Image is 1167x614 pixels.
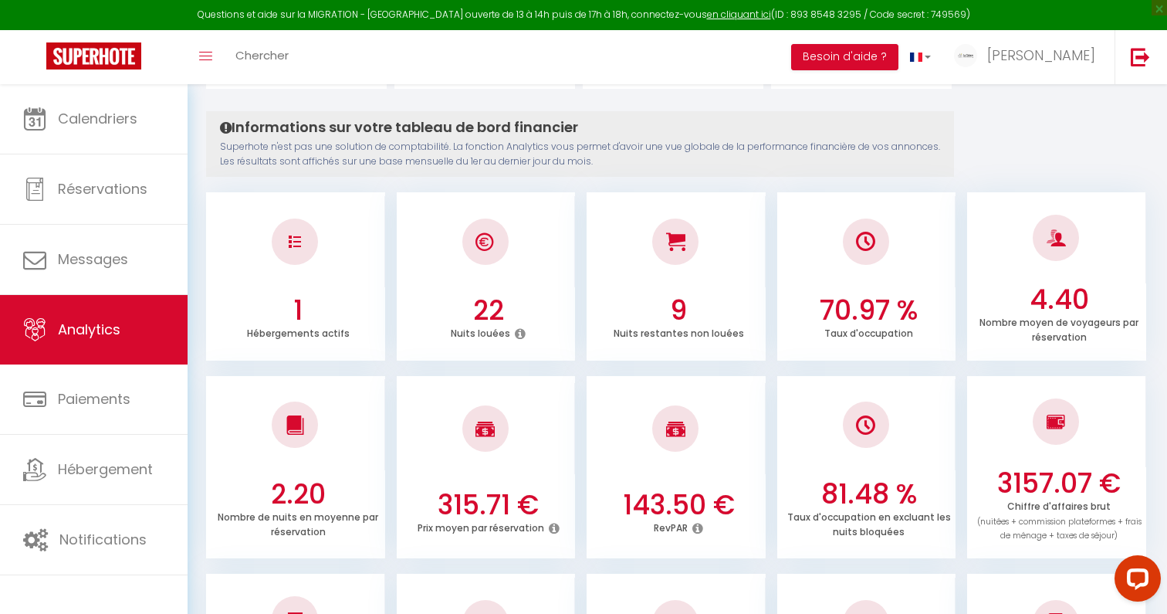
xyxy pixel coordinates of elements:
[976,467,1142,500] h3: 3157.07 €
[942,30,1115,84] a: ... [PERSON_NAME]
[1131,47,1150,66] img: logout
[235,47,289,63] span: Chercher
[791,44,898,70] button: Besoin d'aide ?
[220,119,940,136] h4: Informations sur votre tableau de bord financier
[786,294,952,327] h3: 70.97 %
[46,42,141,70] img: Super Booking
[289,236,301,248] img: NO IMAGE
[58,460,153,479] span: Hébergement
[405,294,571,327] h3: 22
[979,313,1138,344] p: Nombre moyen de voyageurs par réservation
[418,518,544,534] p: Prix moyen par réservation
[977,497,1142,542] p: Chiffre d'affaires brut
[58,389,130,409] span: Paiements
[856,416,875,435] img: NO IMAGE
[59,530,147,549] span: Notifications
[654,518,688,534] p: RevPAR
[954,44,977,67] img: ...
[824,324,913,340] p: Taux d'occupation
[1047,412,1066,431] img: NO IMAGE
[987,46,1095,65] span: [PERSON_NAME]
[215,294,381,327] h3: 1
[58,249,128,269] span: Messages
[976,283,1142,316] h3: 4.40
[787,507,951,538] p: Taux d'occupation en excluant les nuits bloquées
[218,507,378,538] p: Nombre de nuits en moyenne par réservation
[614,324,744,340] p: Nuits restantes non louées
[596,489,762,521] h3: 143.50 €
[220,140,940,169] p: Superhote n'est pas une solution de comptabilité. La fonction Analytics vous permet d'avoir une v...
[451,324,510,340] p: Nuits louées
[786,478,952,511] h3: 81.48 %
[977,516,1142,542] span: (nuitées + commission plateformes + frais de ménage + taxes de séjour)
[58,320,120,339] span: Analytics
[58,109,137,128] span: Calendriers
[1102,549,1167,614] iframe: LiveChat chat widget
[58,179,147,198] span: Réservations
[215,478,381,511] h3: 2.20
[405,489,571,521] h3: 315.71 €
[224,30,300,84] a: Chercher
[596,294,762,327] h3: 9
[707,8,771,21] a: en cliquant ici
[247,324,350,340] p: Hébergements actifs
